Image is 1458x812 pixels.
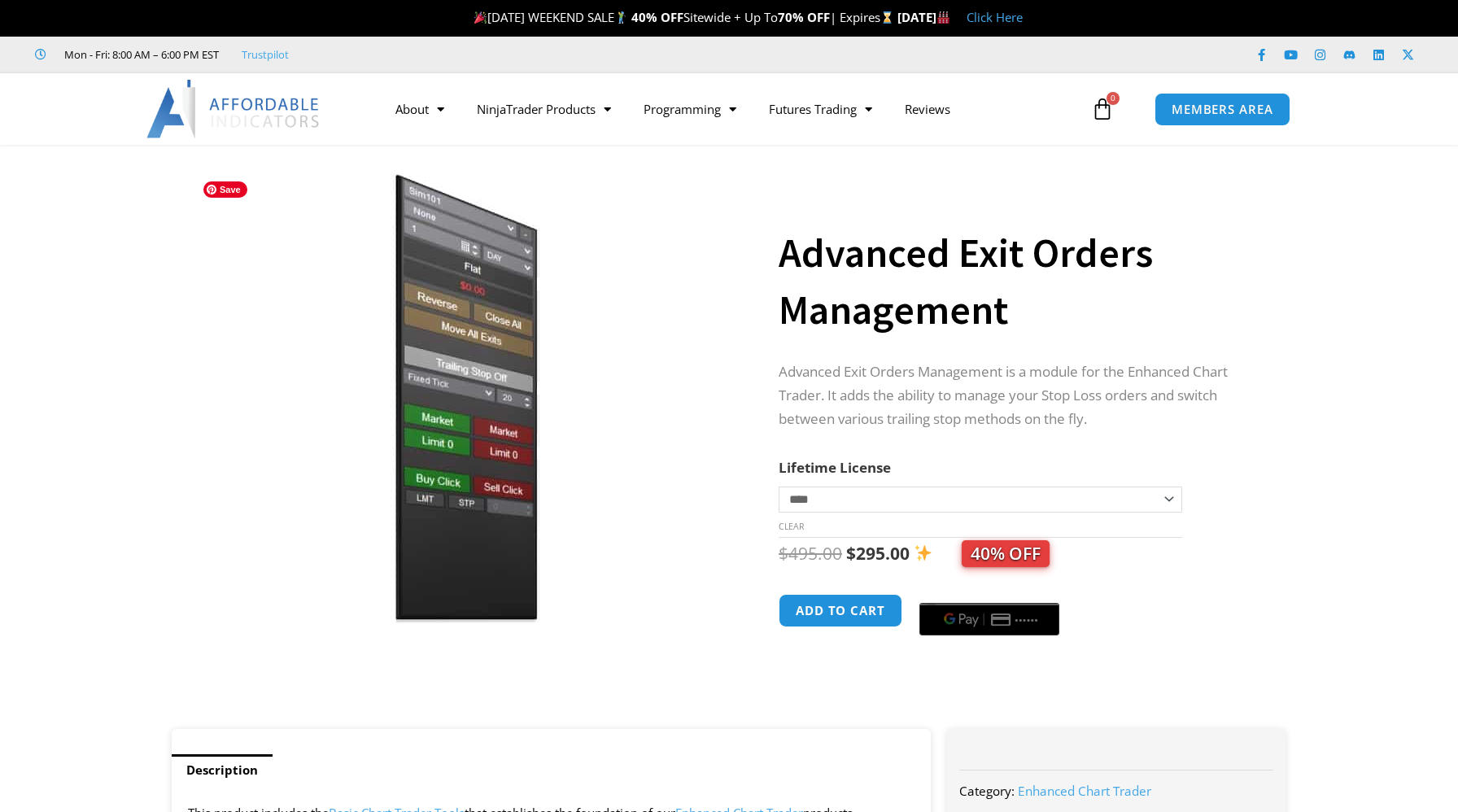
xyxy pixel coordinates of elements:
[778,9,830,25] strong: 70% OFF
[1107,92,1120,105] span: 0
[1015,614,1040,626] text: ••••••
[881,11,893,24] img: ⌛
[779,542,788,565] span: $
[779,225,1254,338] h1: Advanced Exit Orders Management
[779,360,1254,431] p: Advanced Exit Orders Management is a module for the Enhanced Chart Trader. It adds the ability to...
[919,603,1059,635] button: Buy with GPay
[470,9,897,25] span: [DATE] WEEKEND SALE Sitewide + Up To | Expires
[779,594,902,627] button: Add to cart
[242,45,289,64] a: Trustpilot
[1018,783,1151,799] a: Enhanced Chart Trader
[779,649,1254,663] iframe: PayPal Message 1
[1067,85,1138,133] a: 0
[753,90,888,128] a: Futures Trading
[959,783,1015,799] span: Category:
[779,542,842,565] bdi: 495.00
[461,90,627,128] a: NinjaTrader Products
[888,90,967,128] a: Reviews
[195,173,718,623] img: AdvancedStopLossMgmt
[897,9,950,25] strong: [DATE]
[379,90,1087,128] nav: Menu
[203,181,247,198] span: Save
[474,11,487,24] img: 🎉
[846,542,856,565] span: $
[1155,93,1290,126] a: MEMBERS AREA
[627,90,753,128] a: Programming
[1172,103,1273,116] span: MEMBERS AREA
[146,80,321,138] img: LogoAI | Affordable Indicators – NinjaTrader
[962,540,1050,567] span: 40% OFF
[779,458,891,477] label: Lifetime License
[846,542,910,565] bdi: 295.00
[60,45,219,64] span: Mon - Fri: 8:00 AM – 6:00 PM EST
[379,90,461,128] a: About
[937,11,949,24] img: 🏭
[172,754,273,786] a: Description
[915,544,932,561] img: ✨
[916,592,1063,593] iframe: Secure express checkout frame
[615,11,627,24] img: 🏌️‍♂️
[779,521,804,532] a: Clear options
[967,9,1023,25] a: Click Here
[631,9,683,25] strong: 40% OFF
